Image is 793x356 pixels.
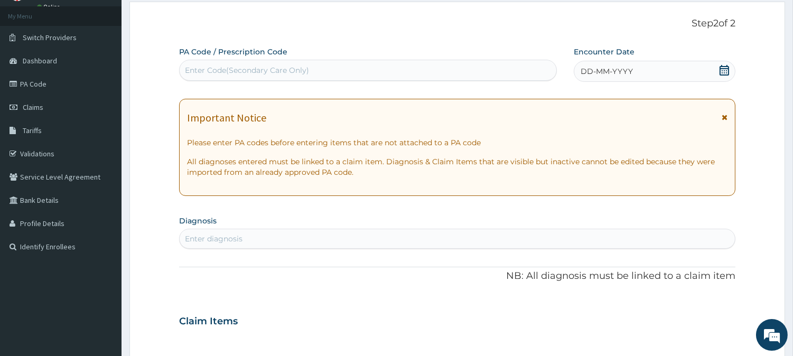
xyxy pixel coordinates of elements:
h3: Claim Items [179,316,238,327]
span: We're online! [61,109,146,216]
label: PA Code / Prescription Code [179,46,287,57]
p: Please enter PA codes before entering items that are not attached to a PA code [187,137,727,148]
span: Switch Providers [23,33,77,42]
label: Diagnosis [179,216,217,226]
a: Online [37,3,62,11]
img: d_794563401_company_1708531726252_794563401 [20,53,43,79]
textarea: Type your message and hit 'Enter' [5,241,201,278]
div: Enter diagnosis [185,233,242,244]
p: NB: All diagnosis must be linked to a claim item [179,269,735,283]
div: Minimize live chat window [173,5,199,31]
label: Encounter Date [574,46,635,57]
div: Chat with us now [55,59,178,73]
span: Dashboard [23,56,57,65]
p: All diagnoses entered must be linked to a claim item. Diagnosis & Claim Items that are visible bu... [187,156,727,177]
span: Tariffs [23,126,42,135]
h1: Important Notice [187,112,266,124]
span: DD-MM-YYYY [581,66,633,77]
p: Step 2 of 2 [179,18,735,30]
span: Claims [23,102,43,112]
div: Enter Code(Secondary Care Only) [185,65,309,76]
